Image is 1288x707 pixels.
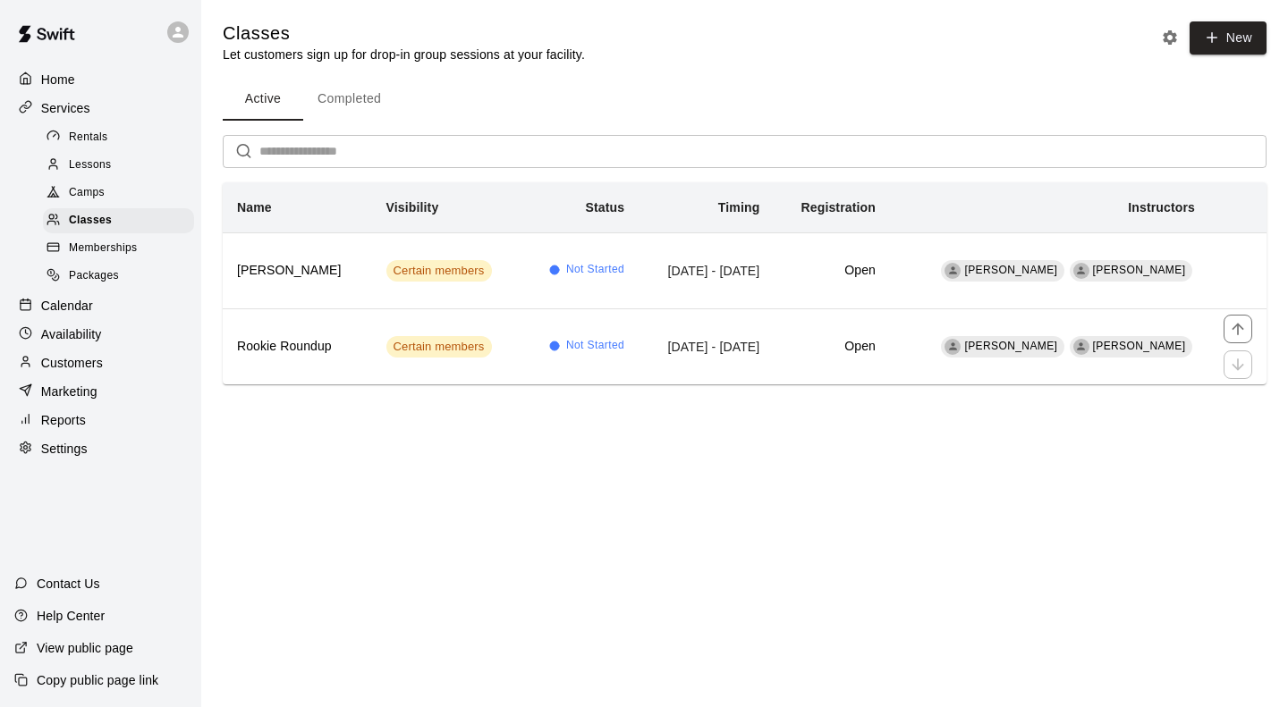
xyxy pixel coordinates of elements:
span: [PERSON_NAME] [964,340,1057,352]
div: David Fleishman [945,339,961,355]
h5: Classes [223,21,585,46]
b: Timing [718,200,760,215]
span: [PERSON_NAME] [964,264,1057,276]
span: Certain members [386,263,492,280]
div: Camps [43,181,194,206]
p: Home [41,71,75,88]
div: Packages [43,264,194,289]
span: Classes [69,212,112,230]
td: [DATE] - [DATE] [639,308,774,384]
p: Reports [41,411,86,429]
b: Registration [801,200,875,215]
span: Camps [69,184,105,202]
table: simple table [223,182,1267,384]
p: Contact Us [37,575,100,593]
a: Rentals [43,123,201,151]
a: Camps [43,180,201,207]
a: Lessons [43,151,201,179]
b: Visibility [386,200,439,215]
span: Rentals [69,129,108,147]
p: Help Center [37,607,105,625]
h6: Open [788,337,876,357]
div: Anthony Castrogiovanni [1073,263,1089,279]
a: Services [14,95,187,122]
div: Classes [43,208,194,233]
button: Active [223,78,303,121]
a: Marketing [14,378,187,405]
div: This service is visible to only customers with certain memberships. Check the service pricing for... [386,336,492,358]
p: View public page [37,639,133,657]
a: Customers [14,349,187,376]
a: Memberships [43,235,201,263]
span: Not Started [566,337,624,355]
a: Availability [14,321,187,348]
div: Rentals [43,125,194,150]
div: David Fleishman [945,263,961,279]
a: Classes [43,207,201,235]
a: Reports [14,407,187,433]
p: Services [41,99,90,117]
div: This service is visible to only customers with certain memberships. Check the service pricing for... [386,260,492,282]
span: Lessons [69,156,112,174]
span: Not Started [566,261,624,279]
h6: [PERSON_NAME] [237,261,358,281]
span: Memberships [69,240,137,257]
a: Settings [14,435,187,462]
div: Memberships [43,236,194,261]
button: Completed [303,78,395,121]
p: Customers [41,354,103,372]
a: Packages [43,263,201,290]
button: New [1190,21,1267,55]
button: move item up [1224,315,1252,343]
span: Packages [69,267,119,285]
p: Copy public page link [37,671,158,689]
p: Settings [41,440,88,458]
p: Availability [41,325,102,343]
span: [PERSON_NAME] [1093,340,1186,352]
button: Classes settings [1157,24,1183,51]
p: Let customers sign up for drop-in group sessions at your facility. [223,46,585,63]
div: Lessons [43,153,194,178]
p: Marketing [41,383,97,400]
b: Name [237,200,272,215]
span: Certain members [386,339,492,356]
span: [PERSON_NAME] [1093,264,1186,276]
h6: Rookie Roundup [237,337,358,357]
b: Instructors [1128,200,1195,215]
td: [DATE] - [DATE] [639,232,774,308]
a: Home [14,66,187,93]
div: Anthony Castrogiovanni [1073,339,1089,355]
b: Status [585,200,624,215]
p: Calendar [41,297,93,315]
a: Calendar [14,292,187,319]
h6: Open [788,261,876,281]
